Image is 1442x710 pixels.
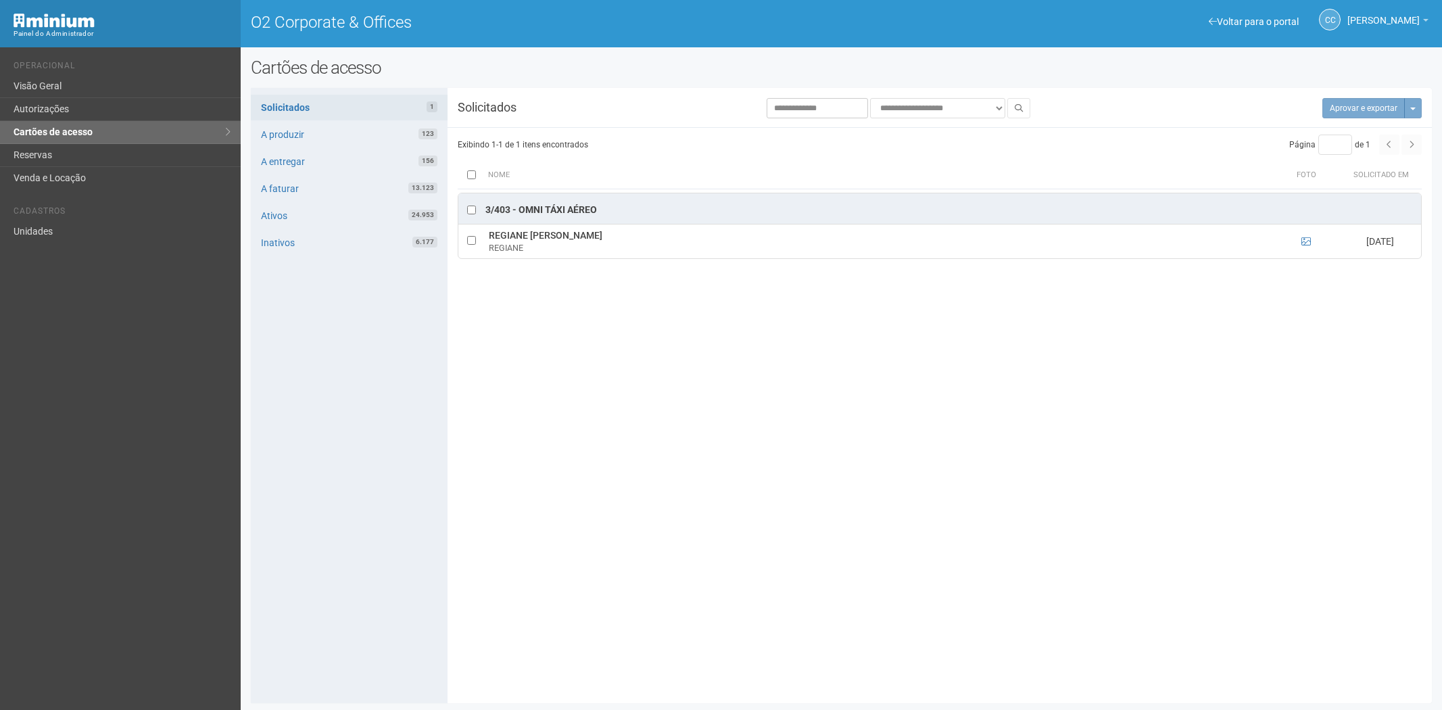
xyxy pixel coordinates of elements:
[251,14,832,31] h1: O2 Corporate & Offices
[1347,2,1420,26] span: Camila Catarina Lima
[1273,162,1341,189] th: Foto
[458,140,588,149] span: Exibindo 1-1 de 1 itens encontrados
[251,149,448,174] a: A entregar156
[14,206,231,220] li: Cadastros
[1319,9,1341,30] a: CC
[251,95,448,120] a: Solicitados1
[427,101,437,112] span: 1
[14,28,231,40] div: Painel do Administrador
[251,230,448,256] a: Inativos6.177
[408,210,437,220] span: 24.953
[1366,236,1394,247] span: [DATE]
[251,57,1433,78] h2: Cartões de acesso
[489,242,1269,254] div: REGIANE
[251,122,448,147] a: A produzir123
[485,224,1272,258] td: REGIANE [PERSON_NAME]
[251,176,448,202] a: A faturar13.123
[448,101,612,114] h3: Solicitados
[251,203,448,229] a: Ativos24.953
[1353,170,1409,179] span: Solicitado em
[14,14,95,28] img: Minium
[418,156,437,166] span: 156
[408,183,437,193] span: 13.123
[418,128,437,139] span: 123
[485,162,1273,189] th: Nome
[485,204,597,217] div: 3/403 - OMNI TÁXI AÉREO
[412,237,437,247] span: 6.177
[1209,16,1299,27] a: Voltar para o portal
[1289,140,1370,149] span: Página de 1
[1347,17,1428,28] a: [PERSON_NAME]
[14,61,231,75] li: Operacional
[1301,236,1311,247] a: Ver foto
